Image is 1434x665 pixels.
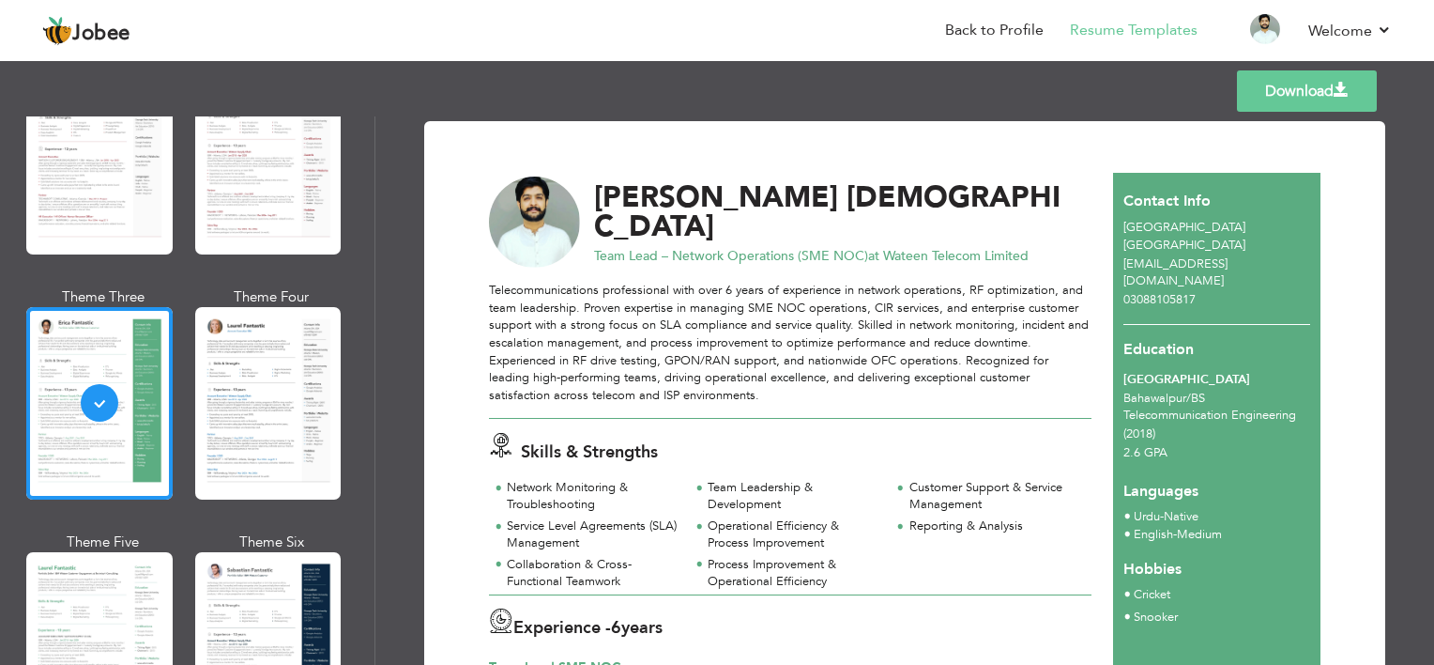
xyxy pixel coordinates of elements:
a: Jobee [42,16,130,46]
span: (2018) [1123,425,1155,442]
div: Theme Four [199,287,345,307]
span: [PERSON_NAME] [594,178,838,217]
span: Education [1123,339,1194,360]
div: Customer Support & Service Management [909,479,1081,514]
div: Reporting & Analysis [909,518,1081,535]
span: Team Lead – Network Operations (SME NOC) [594,247,868,265]
span: 2.6 GPA [1123,444,1167,461]
span: English [1134,526,1173,543]
img: jobee.io [42,16,72,46]
div: Collaboration & Cross-Functional Teamwork [507,556,679,591]
a: Back to Profile [945,20,1044,41]
span: Skills & Strengths [521,441,658,464]
div: Theme Six [199,533,345,552]
div: Telecommunications professional with over 6 years of experience in network operations, RF optimiz... [489,282,1091,404]
span: Cricket [1134,586,1170,603]
div: [GEOGRAPHIC_DATA] [1123,371,1310,389]
span: Experience - [513,616,611,640]
a: Resume Templates [1070,20,1198,41]
div: Service Level Agreements (SLA) Management [507,518,679,552]
span: Jobee [72,23,130,44]
span: - [1160,508,1164,525]
img: Profile Img [1250,14,1280,44]
span: at Wateen Telecom Limited [868,247,1029,265]
span: Languages [1123,467,1198,503]
span: / [1186,390,1191,407]
span: [EMAIL_ADDRESS][DOMAIN_NAME] [1123,255,1228,290]
span: 03088105817 [1123,291,1196,308]
li: Native [1134,508,1198,527]
span: [DEMOGRAPHIC_DATA] [594,178,1060,246]
li: Medium [1134,526,1222,545]
span: Hobbies [1123,559,1182,580]
div: Operational Efficiency & Process Improvement [708,518,879,552]
label: years [611,616,663,641]
img: No image [489,177,581,269]
div: Process Improvement & Operational Efficiency [708,556,879,591]
span: - [1173,526,1177,543]
span: [GEOGRAPHIC_DATA] [1123,219,1245,236]
a: Download [1237,70,1377,112]
span: 6 [611,616,621,640]
a: Welcome [1308,20,1392,42]
span: Snooker [1134,609,1178,626]
div: Theme Three [30,287,176,307]
div: Theme Five [30,533,176,552]
div: Team Leadership & Development [708,479,879,514]
span: Bahawalpur BS Telecommunication Engineering [1123,390,1296,425]
span: Urdu [1134,508,1160,525]
span: Contact Info [1123,191,1211,211]
span: [GEOGRAPHIC_DATA] [1123,237,1245,254]
div: Network Monitoring & Troubleshooting [507,479,679,514]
